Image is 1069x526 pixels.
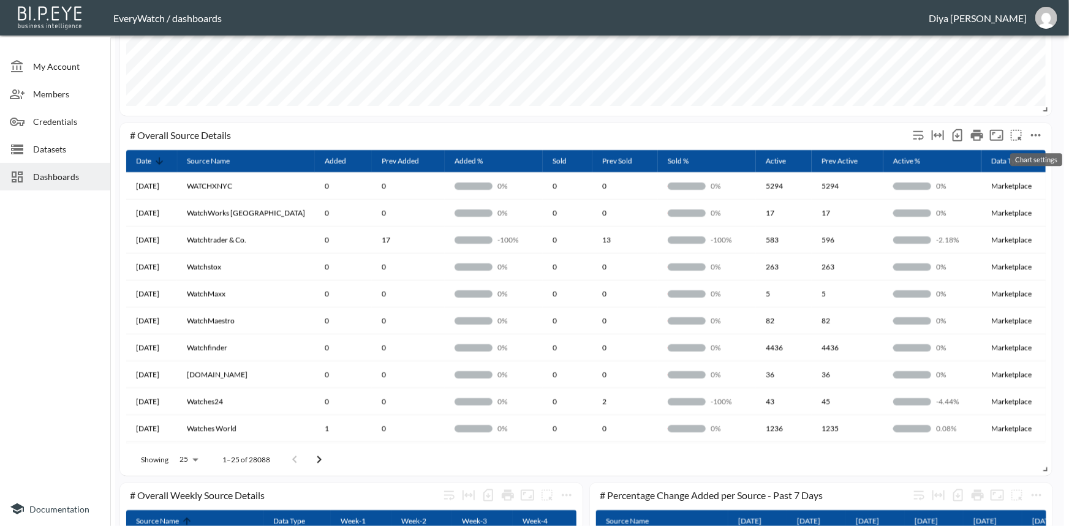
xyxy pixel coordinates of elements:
th: 0 [372,361,445,388]
button: more [1007,126,1026,145]
th: 263 [756,254,812,280]
th: 5 [812,280,883,307]
div: 0/100 (0%) [893,208,972,218]
th: 0 [315,361,372,388]
th: 2025-08-19 [126,334,177,361]
th: 0 [543,442,592,469]
th: 2025-08-19 [126,173,177,200]
div: -100/100 (-100%) [668,396,746,407]
p: 0% [497,396,533,407]
div: Toggle table layout between fixed and auto (default: auto) [929,486,948,505]
div: 0/100 (0%) [893,342,972,353]
th: 0 [372,388,445,415]
div: Chart settings [1010,153,1062,166]
div: 0/100 (0%) [668,423,746,434]
p: 0% [497,423,533,434]
th: 36 [756,361,812,388]
span: Chart settings [557,486,576,505]
div: 25 [173,451,203,467]
button: more [1026,126,1046,145]
th: 0 [372,442,445,469]
th: 0 [372,280,445,307]
p: 0% [711,261,746,272]
th: Marketplace [981,388,1049,415]
button: Go to next page [307,448,331,472]
th: Marketplace [981,280,1049,307]
th: 0 [372,173,445,200]
span: Active [766,154,802,168]
th: 0 [315,388,372,415]
th: 0 [372,307,445,334]
th: 2025-08-19 [126,307,177,334]
th: Marketplace [981,415,1049,442]
th: WatchMaxx [177,280,315,307]
div: 0/100 (0%) [455,208,533,218]
p: 0% [711,208,746,218]
div: 0/100 (0%) [668,315,746,326]
th: 1235 [812,415,883,442]
div: Wrap text [439,486,459,505]
span: Prev Sold [602,154,648,168]
span: Source Name [187,154,246,168]
th: 0 [543,173,592,200]
th: Marketplace [981,200,1049,227]
div: Toggle table layout between fixed and auto (default: auto) [459,486,478,505]
button: Fullscreen [987,126,1007,145]
div: Number of rows selected for download: 28088 [948,126,967,145]
th: 0 [543,200,592,227]
div: -100/100 (-100%) [455,235,533,245]
div: # Percentage Change Added per Source - Past 7 Days [600,489,909,501]
p: 0% [936,208,972,218]
th: 2025-08-19 [126,388,177,415]
th: Marketplace [981,361,1049,388]
div: 0/100 (0%) [893,261,972,272]
p: 0% [497,181,533,191]
span: Documentation [29,504,89,514]
a: Documentation [10,502,100,516]
p: 0% [936,261,972,272]
th: 0 [543,280,592,307]
span: Chart settings [1027,486,1046,505]
th: 17 [756,200,812,227]
th: 0 [543,334,592,361]
th: WATCHXNYC [177,173,315,200]
div: # Overall Weekly Source Details [130,489,439,501]
th: Watches24 [177,388,315,415]
div: -2.18/100 (-2.18%) [893,235,972,245]
span: Date [136,154,167,168]
th: 45 [812,388,883,415]
div: Prev Added [382,154,419,168]
p: 0% [497,369,533,380]
th: Marketplace [981,307,1049,334]
th: 2025-08-19 [126,254,177,280]
div: -100/100 (-100%) [668,235,746,245]
div: 0/100 (0%) [455,396,533,407]
th: 4436 [756,334,812,361]
div: # Overall Source Details [130,129,908,141]
p: 0% [936,315,972,326]
div: Sold [553,154,567,168]
th: Marketplace [981,173,1049,200]
th: Watchtrader & Co. [177,227,315,254]
p: 0% [711,181,746,191]
div: Date [136,154,151,168]
th: 5294 [812,173,883,200]
th: Marketplace [981,227,1049,254]
th: 0 [372,254,445,280]
span: Active % [893,154,936,168]
th: 43 [756,388,812,415]
th: Watches Together [177,442,315,469]
th: 0 [592,307,658,334]
th: 0 [372,334,445,361]
div: Print [967,126,987,145]
p: 0% [936,288,972,299]
th: Watchfinder [177,334,315,361]
p: -4.44% [936,396,972,407]
p: Showing [141,454,168,465]
th: Watches World [177,415,315,442]
th: 0 [543,415,592,442]
th: 0 [315,442,372,469]
span: Attach chart to a group [537,488,557,500]
th: 2025-08-19 [126,227,177,254]
span: My Account [33,60,100,73]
